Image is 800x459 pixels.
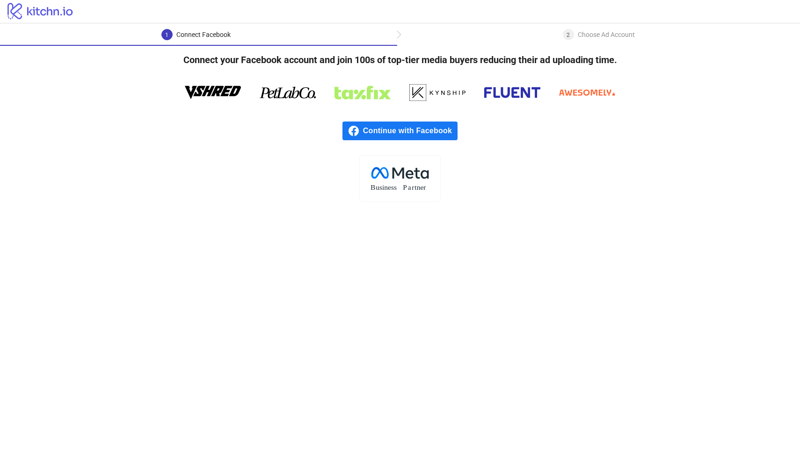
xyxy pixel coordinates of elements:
[363,122,458,140] span: Continue with Facebook
[376,183,397,191] tspan: usiness
[342,122,458,140] a: Continue with Facebook
[168,46,632,74] h4: Connect your Facebook account and join 100s of top-tier media buyers reducing their ad uploading ...
[567,32,570,38] span: 2
[578,29,635,40] div: Choose Ad Account
[176,29,231,40] div: Connect Facebook
[408,183,411,191] tspan: a
[165,32,168,38] span: 1
[371,183,375,191] tspan: B
[415,183,426,191] tspan: tner
[412,183,415,191] tspan: r
[403,183,407,191] tspan: P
